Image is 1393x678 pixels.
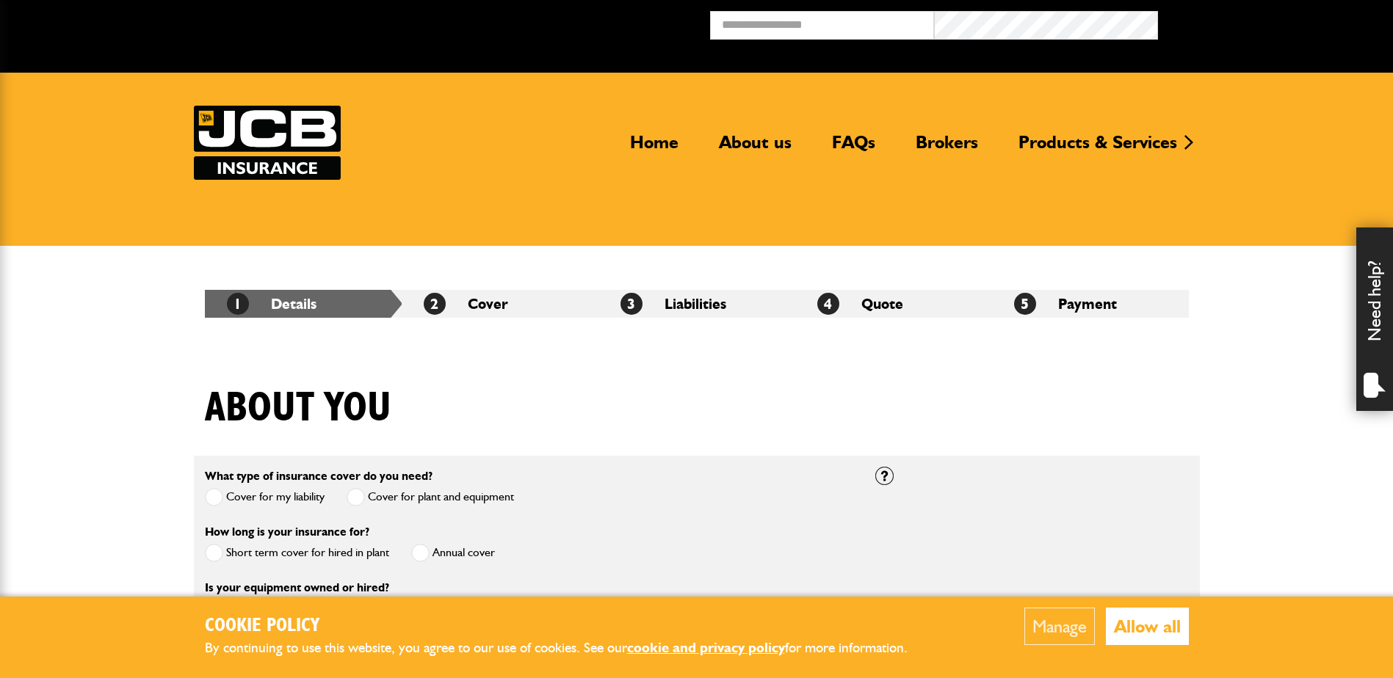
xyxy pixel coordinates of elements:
label: Annual cover [411,544,495,562]
span: 1 [227,293,249,315]
span: 5 [1014,293,1036,315]
span: 2 [424,293,446,315]
a: Home [619,131,690,165]
span: 3 [620,293,643,315]
h1: About you [205,384,391,433]
p: By continuing to use this website, you agree to our use of cookies. See our for more information. [205,637,932,660]
li: Details [205,290,402,318]
a: JCB Insurance Services [194,106,341,180]
label: Short term cover for hired in plant [205,544,389,562]
label: Is your equipment owned or hired? [205,582,389,594]
div: Need help? [1356,227,1393,411]
h2: Cookie Policy [205,615,932,638]
a: Products & Services [1007,131,1188,165]
label: What type of insurance cover do you need? [205,470,433,482]
li: Cover [402,290,598,318]
label: Cover for my liability [205,488,325,506]
label: How long is your insurance for? [205,526,369,538]
li: Payment [992,290,1189,318]
a: FAQs [821,131,886,165]
a: About us [708,131,803,165]
span: 4 [817,293,839,315]
button: Allow all [1106,608,1189,645]
button: Broker Login [1158,11,1382,34]
li: Quote [795,290,992,318]
li: Liabilities [598,290,795,318]
a: Brokers [905,131,989,165]
a: cookie and privacy policy [627,639,785,656]
img: JCB Insurance Services logo [194,106,341,180]
label: Cover for plant and equipment [347,488,514,506]
button: Manage [1024,608,1095,645]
